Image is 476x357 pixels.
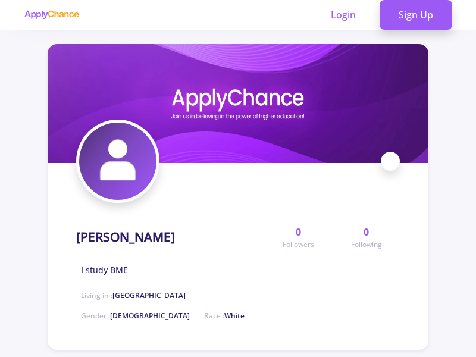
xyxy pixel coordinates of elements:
span: [DEMOGRAPHIC_DATA] [110,311,190,321]
img: FATEMEH RAHIMIcover image [48,44,428,163]
span: Gender : [81,311,190,321]
span: Followers [283,239,314,250]
img: FATEMEH RAHIMIavatar [79,123,156,200]
h1: [PERSON_NAME] [76,230,175,245]
span: Following [351,239,382,250]
span: 0 [296,225,301,239]
span: Living in : [81,290,186,300]
span: I study BME [81,264,128,276]
a: 0Following [333,225,400,250]
span: Race : [204,311,245,321]
span: 0 [364,225,369,239]
img: applychance logo text only [24,10,79,20]
span: [GEOGRAPHIC_DATA] [112,290,186,300]
a: 0Followers [265,225,332,250]
span: White [224,311,245,321]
